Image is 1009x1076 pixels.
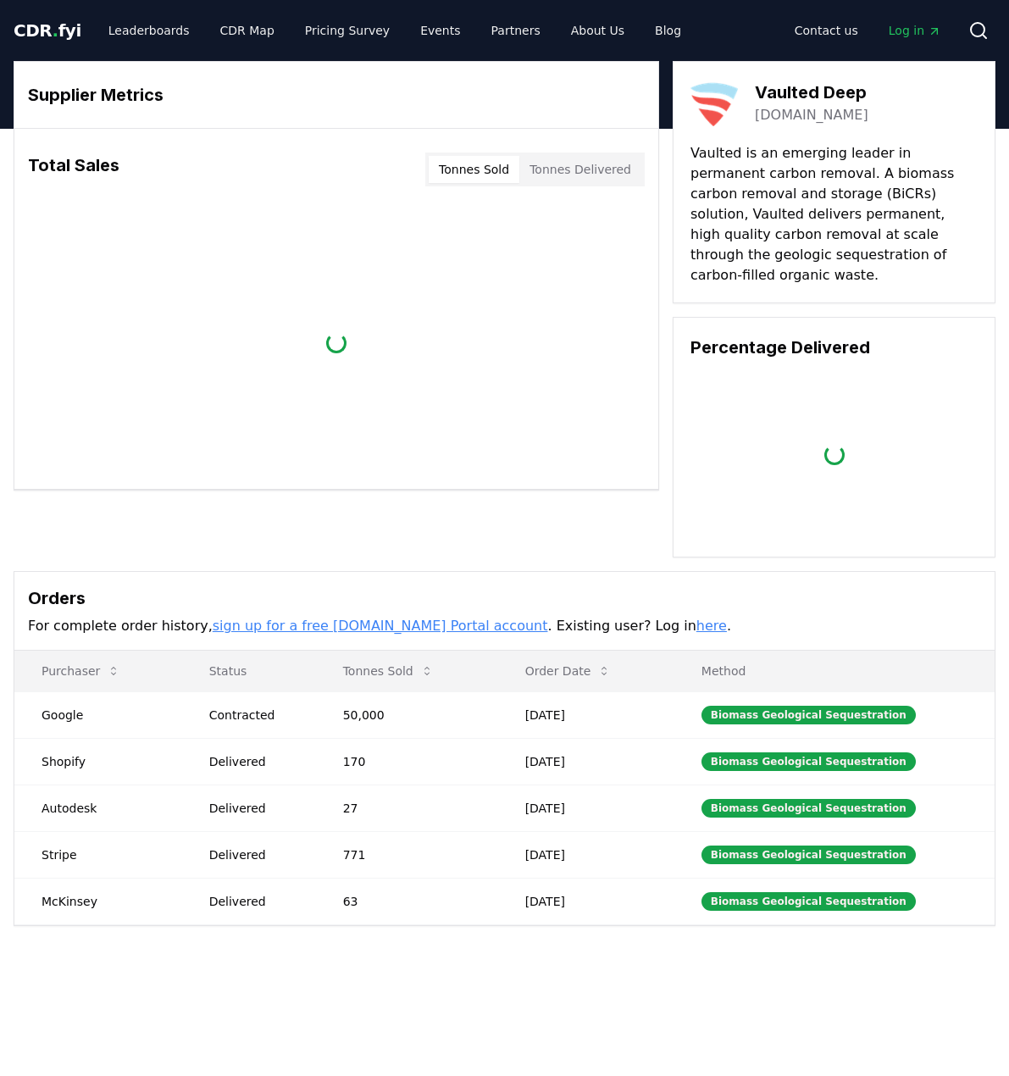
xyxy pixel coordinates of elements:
nav: Main [781,15,955,46]
td: 771 [316,831,498,878]
p: For complete order history, . Existing user? Log in . [28,616,981,636]
td: McKinsey [14,878,182,924]
td: 27 [316,785,498,831]
span: Log in [889,22,941,39]
td: [DATE] [498,831,674,878]
div: loading [326,333,346,353]
div: Contracted [209,707,302,724]
a: Leaderboards [95,15,203,46]
a: Contact us [781,15,872,46]
h3: Supplier Metrics [28,82,645,108]
div: Biomass Geological Sequestration [701,706,916,724]
a: [DOMAIN_NAME] [755,105,868,125]
div: Delivered [209,753,302,770]
div: Biomass Geological Sequestration [701,799,916,818]
button: Purchaser [28,654,134,688]
a: Pricing Survey [291,15,403,46]
td: 50,000 [316,691,498,738]
button: Tonnes Sold [429,156,519,183]
button: Order Date [512,654,625,688]
td: [DATE] [498,878,674,924]
td: Google [14,691,182,738]
div: Delivered [209,800,302,817]
span: . [53,20,58,41]
div: Delivered [209,893,302,910]
td: [DATE] [498,691,674,738]
a: Events [407,15,474,46]
a: CDR Map [207,15,288,46]
td: Autodesk [14,785,182,831]
td: 170 [316,738,498,785]
h3: Vaulted Deep [755,80,868,105]
div: Biomass Geological Sequestration [701,846,916,864]
h3: Orders [28,585,981,611]
td: Shopify [14,738,182,785]
div: loading [824,445,845,465]
span: CDR fyi [14,20,81,41]
img: Vaulted Deep-logo [690,79,738,126]
a: About Us [557,15,638,46]
button: Tonnes Delivered [519,156,641,183]
div: Biomass Geological Sequestration [701,892,916,911]
a: CDR.fyi [14,19,81,42]
p: Method [688,663,981,679]
td: [DATE] [498,785,674,831]
a: Partners [478,15,554,46]
a: sign up for a free [DOMAIN_NAME] Portal account [213,618,548,634]
a: Blog [641,15,695,46]
h3: Total Sales [28,153,119,186]
p: Vaulted is an emerging leader in permanent carbon removal. A biomass carbon removal and storage (... [690,143,978,286]
nav: Main [95,15,695,46]
td: Stripe [14,831,182,878]
a: here [696,618,727,634]
td: 63 [316,878,498,924]
a: Log in [875,15,955,46]
div: Delivered [209,846,302,863]
td: [DATE] [498,738,674,785]
button: Tonnes Sold [330,654,447,688]
div: Biomass Geological Sequestration [701,752,916,771]
h3: Percentage Delivered [690,335,978,360]
p: Status [196,663,302,679]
